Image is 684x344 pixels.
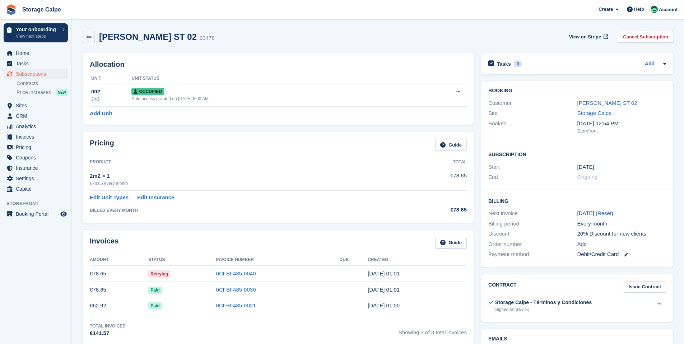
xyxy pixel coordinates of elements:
span: Paid [148,287,162,294]
th: Amount [90,254,148,266]
div: 0 [514,61,522,67]
td: €78.65 [405,168,467,190]
td: €78.65 [90,282,148,298]
time: 2025-07-01 23:00:00 UTC [577,163,594,171]
th: Unit [90,73,131,84]
h2: Subscription [488,150,666,158]
h2: Allocation [90,60,467,69]
a: Cancel Subscription [618,31,673,43]
a: Edit Unit Types [90,194,129,202]
span: Capital [16,184,59,194]
div: 2m2 × 1 [90,172,405,180]
div: 2m2 [91,96,131,102]
div: Auto access granted on [DATE] 6:00 AM [131,96,412,102]
div: [DATE] 12:54 PM [577,120,666,128]
a: Add Unit [90,110,112,118]
div: Start [488,163,577,171]
a: menu [4,184,68,194]
a: Issue Contract [624,281,666,293]
div: Signed on [DATE] [495,306,592,313]
div: 20% Discount for new clients [577,230,666,238]
span: Occupied [131,88,164,95]
a: Storage Calpe [577,110,612,116]
div: Storage Calpe - Términos y Condiciones [495,299,592,306]
span: Booking Portal [16,209,59,219]
span: Subscriptions [16,69,59,79]
a: menu [4,121,68,131]
a: menu [4,163,68,173]
a: Price increases NEW [17,88,68,96]
div: [DATE] ( ) [577,209,666,218]
div: Customer [488,99,577,107]
div: Site [488,109,577,117]
a: Preview store [59,210,68,218]
h2: Pricing [90,139,114,151]
div: BILLED EVERY MONTH [90,207,405,214]
div: €78.65 every month [90,180,405,187]
p: Your onboarding [16,27,59,32]
span: Tasks [16,59,59,69]
img: Calpe Storage [651,6,658,13]
h2: Contract [488,281,517,293]
div: 93478 [200,34,215,42]
img: stora-icon-8386f47178a22dfd0bd8f6a31ec36ba5ce8667c1dd55bd0f319d3a0aa187defe.svg [6,4,17,15]
span: Create [599,6,613,13]
th: Total [405,157,467,168]
span: Price increases [17,89,51,96]
a: Storage Calpe [19,4,64,15]
a: 0CFBF485-0021 [216,302,256,308]
a: Guide [435,237,467,249]
div: Payment method [488,250,577,259]
span: Showing 3 of 3 total invoices [399,323,467,338]
div: Every month [577,220,666,228]
td: €78.65 [90,266,148,282]
td: €62.92 [90,298,148,314]
time: 2025-09-01 23:01:03 UTC [368,270,400,276]
a: View on Stripe [566,31,610,43]
a: Your onboarding View next steps [4,23,68,42]
h2: [PERSON_NAME] ST 02 [99,32,197,42]
a: menu [4,209,68,219]
div: NEW [56,89,68,96]
div: Debit/Credit Card [577,250,666,259]
span: Paid [148,302,162,310]
h2: Invoices [90,237,118,249]
span: View on Stripe [569,33,601,41]
th: Status [148,254,216,266]
h2: Billing [488,197,666,204]
span: Sites [16,101,59,111]
span: Settings [16,173,59,183]
span: Ongoing [577,174,598,180]
span: Storefront [6,200,71,207]
span: Retrying [148,270,170,278]
time: 2025-07-01 23:00:52 UTC [368,302,400,308]
a: 0CFBF485-0040 [216,270,256,276]
a: Add [577,240,587,248]
div: Billing period [488,220,577,228]
a: Add [645,60,655,68]
span: Home [16,48,59,58]
div: €141.57 [90,329,126,338]
div: Total Invoiced [90,323,126,329]
p: View next steps [16,33,59,39]
a: menu [4,69,68,79]
a: menu [4,132,68,142]
a: Edit Insurance [137,194,174,202]
a: [PERSON_NAME] ST 02 [577,100,637,106]
span: Analytics [16,121,59,131]
div: Order number [488,240,577,248]
a: menu [4,153,68,163]
div: Booked [488,120,577,135]
a: menu [4,173,68,183]
span: Pricing [16,142,59,152]
a: Reset [597,210,611,216]
span: Insurance [16,163,59,173]
a: Guide [435,139,467,151]
h2: Emails [488,336,666,342]
span: Account [659,6,678,13]
h2: Tasks [497,61,511,67]
a: Contracts [17,80,68,87]
div: Discount [488,230,577,238]
th: Created [368,254,467,266]
div: Storefront [577,127,666,135]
